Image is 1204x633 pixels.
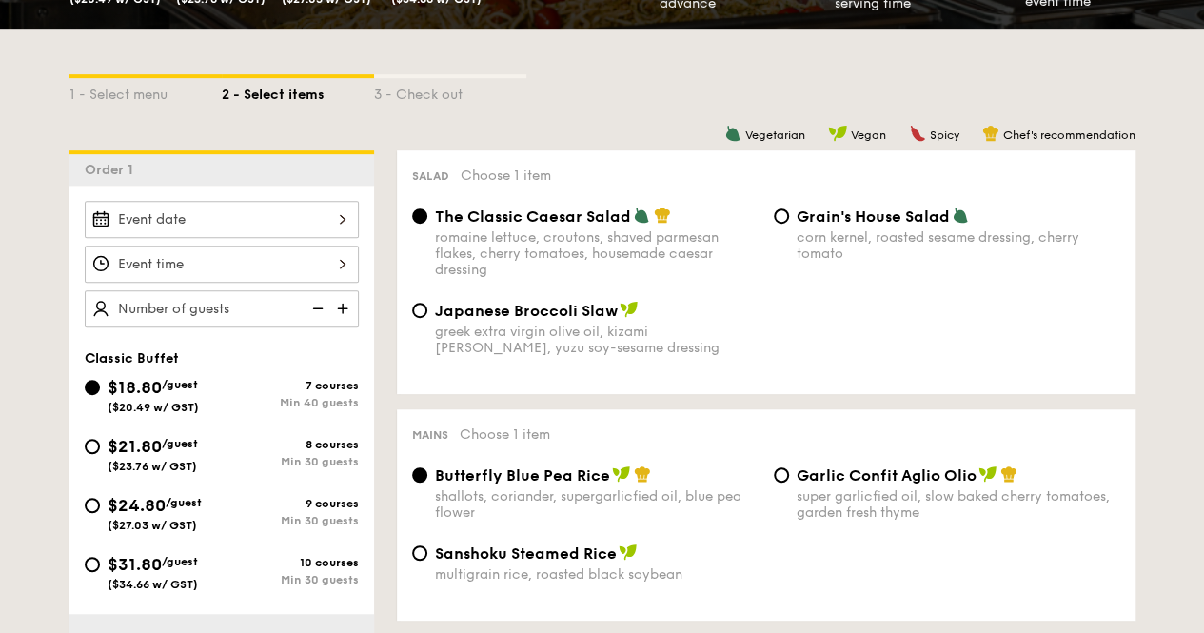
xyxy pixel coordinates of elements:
[162,378,198,391] span: /guest
[435,488,759,521] div: shallots, coriander, supergarlicfied oil, blue pea flower
[222,556,359,569] div: 10 courses
[412,208,427,224] input: The Classic Caesar Saladromaine lettuce, croutons, shaved parmesan flakes, cherry tomatoes, house...
[108,377,162,398] span: $18.80
[952,207,969,224] img: icon-vegetarian.fe4039eb.svg
[412,169,449,183] span: Salad
[435,466,610,485] span: Butterfly Blue Pea Rice
[461,168,551,184] span: Choose 1 item
[654,207,671,224] img: icon-chef-hat.a58ddaea.svg
[108,519,197,532] span: ($27.03 w/ GST)
[412,545,427,561] input: Sanshoku Steamed Ricemultigrain rice, roasted black soybean
[85,557,100,572] input: $31.80/guest($34.66 w/ GST)10 coursesMin 30 guests
[724,125,741,142] img: icon-vegetarian.fe4039eb.svg
[982,125,999,142] img: icon-chef-hat.a58ddaea.svg
[633,207,650,224] img: icon-vegetarian.fe4039eb.svg
[828,125,847,142] img: icon-vegan.f8ff3823.svg
[222,379,359,392] div: 7 courses
[108,554,162,575] span: $31.80
[222,396,359,409] div: Min 40 guests
[435,229,759,278] div: romaine lettuce, croutons, shaved parmesan flakes, cherry tomatoes, housemade caesar dressing
[85,290,359,327] input: Number of guests
[222,497,359,510] div: 9 courses
[85,380,100,395] input: $18.80/guest($20.49 w/ GST)7 coursesMin 40 guests
[745,129,805,142] span: Vegetarian
[85,498,100,513] input: $24.80/guest($27.03 w/ GST)9 coursesMin 30 guests
[222,573,359,586] div: Min 30 guests
[162,555,198,568] span: /guest
[1000,465,1017,483] img: icon-chef-hat.a58ddaea.svg
[85,201,359,238] input: Event date
[797,466,977,485] span: Garlic Confit Aglio Olio
[85,246,359,283] input: Event time
[222,514,359,527] div: Min 30 guests
[460,426,550,443] span: Choose 1 item
[108,436,162,457] span: $21.80
[374,78,526,105] div: 3 - Check out
[302,290,330,326] img: icon-reduce.1d2dbef1.svg
[909,125,926,142] img: icon-spicy.37a8142b.svg
[222,455,359,468] div: Min 30 guests
[108,460,197,473] span: ($23.76 w/ GST)
[851,129,886,142] span: Vegan
[774,467,789,483] input: Garlic Confit Aglio Oliosuper garlicfied oil, slow baked cherry tomatoes, garden fresh thyme
[797,208,950,226] span: Grain's House Salad
[108,495,166,516] span: $24.80
[435,324,759,356] div: greek extra virgin olive oil, kizami [PERSON_NAME], yuzu soy-sesame dressing
[435,302,618,320] span: Japanese Broccoli Slaw
[85,162,141,178] span: Order 1
[330,290,359,326] img: icon-add.58712e84.svg
[774,208,789,224] input: Grain's House Saladcorn kernel, roasted sesame dressing, cherry tomato
[108,401,199,414] span: ($20.49 w/ GST)
[85,439,100,454] input: $21.80/guest($23.76 w/ GST)8 coursesMin 30 guests
[619,544,638,561] img: icon-vegan.f8ff3823.svg
[620,301,639,318] img: icon-vegan.f8ff3823.svg
[435,208,631,226] span: The Classic Caesar Salad
[634,465,651,483] img: icon-chef-hat.a58ddaea.svg
[930,129,959,142] span: Spicy
[412,303,427,318] input: Japanese Broccoli Slawgreek extra virgin olive oil, kizami [PERSON_NAME], yuzu soy-sesame dressing
[222,438,359,451] div: 8 courses
[69,78,222,105] div: 1 - Select menu
[978,465,997,483] img: icon-vegan.f8ff3823.svg
[162,437,198,450] span: /guest
[166,496,202,509] span: /guest
[797,229,1120,262] div: corn kernel, roasted sesame dressing, cherry tomato
[108,578,198,591] span: ($34.66 w/ GST)
[412,428,448,442] span: Mains
[797,488,1120,521] div: super garlicfied oil, slow baked cherry tomatoes, garden fresh thyme
[612,465,631,483] img: icon-vegan.f8ff3823.svg
[85,350,179,366] span: Classic Buffet
[222,78,374,105] div: 2 - Select items
[1003,129,1135,142] span: Chef's recommendation
[435,566,759,583] div: multigrain rice, roasted black soybean
[435,544,617,563] span: Sanshoku Steamed Rice
[412,467,427,483] input: Butterfly Blue Pea Riceshallots, coriander, supergarlicfied oil, blue pea flower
